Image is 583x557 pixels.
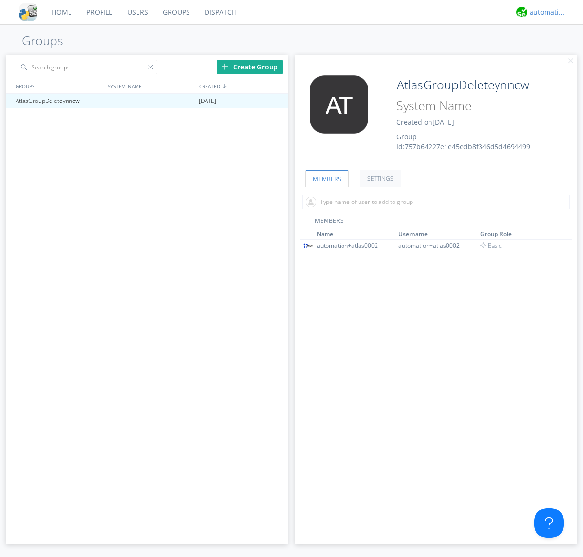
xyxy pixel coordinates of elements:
[396,132,530,151] span: Group Id: 757b64227e1e45edb8f346d5d4694499
[199,94,216,108] span: [DATE]
[197,79,289,93] div: CREATED
[516,7,527,17] img: d2d01cd9b4174d08988066c6d424eccd
[360,170,401,187] a: SETTINGS
[222,63,228,70] img: plus.svg
[432,118,454,127] span: [DATE]
[300,217,572,228] div: MEMBERS
[479,228,561,240] th: Toggle SortBy
[303,243,314,248] img: orion-labs-logo.svg
[217,60,283,74] div: Create Group
[303,75,376,134] img: 373638.png
[393,97,550,115] input: System Name
[480,241,502,250] span: Basic
[317,241,390,250] div: automation+atlas0002
[530,7,566,17] div: automation+atlas
[105,79,197,93] div: SYSTEM_NAME
[397,228,479,240] th: Toggle SortBy
[19,3,37,21] img: cddb5a64eb264b2086981ab96f4c1ba7
[393,75,550,95] input: Group Name
[567,58,574,65] img: cancel.svg
[6,94,288,108] a: AtlasGroupDeleteynncw[DATE]
[534,508,564,538] iframe: Toggle Customer Support
[13,79,103,93] div: GROUPS
[302,195,570,209] input: Type name of user to add to group
[13,94,104,108] div: AtlasGroupDeleteynncw
[315,228,397,240] th: Toggle SortBy
[398,241,471,250] div: automation+atlas0002
[305,170,349,187] a: MEMBERS
[17,60,157,74] input: Search groups
[396,118,454,127] span: Created on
